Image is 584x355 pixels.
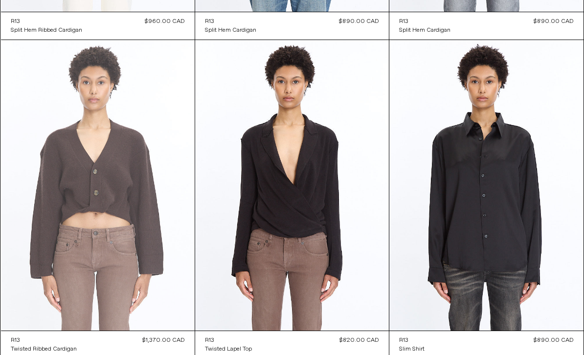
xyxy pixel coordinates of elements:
a: R13 [11,17,82,26]
div: Slim Shirt [399,345,425,354]
div: R13 [399,336,408,345]
div: Twisted Ribbed Cardigan [11,345,77,354]
a: Split Hem Ribbed Cardigan [11,26,82,35]
a: Slim Shirt [399,345,425,354]
div: $960.00 CAD [145,17,185,26]
a: R13 [205,17,256,26]
div: R13 [11,336,20,345]
div: $890.00 CAD [339,17,379,26]
div: $820.00 CAD [339,336,379,345]
div: $890.00 CAD [534,17,574,26]
a: R13 [205,336,252,345]
a: R13 [399,336,425,345]
a: R13 [11,336,77,345]
a: Split Hem Cardigan [399,26,450,35]
div: R13 [205,336,214,345]
div: $890.00 CAD [534,336,574,345]
img: R13 Twisted Lapel Top in black [195,40,389,330]
a: R13 [399,17,450,26]
div: R13 [399,18,408,26]
div: R13 [205,18,214,26]
img: R13 Twisted Ribbed Cardigan in dark brown [1,40,195,330]
a: Twisted Ribbed Cardigan [11,345,77,354]
div: Twisted Lapel Top [205,345,252,354]
a: Split Hem Cardigan [205,26,256,35]
div: R13 [11,18,20,26]
a: Twisted Lapel Top [205,345,252,354]
div: $1,370.00 CAD [142,336,185,345]
img: Slim Shirt [389,40,583,331]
